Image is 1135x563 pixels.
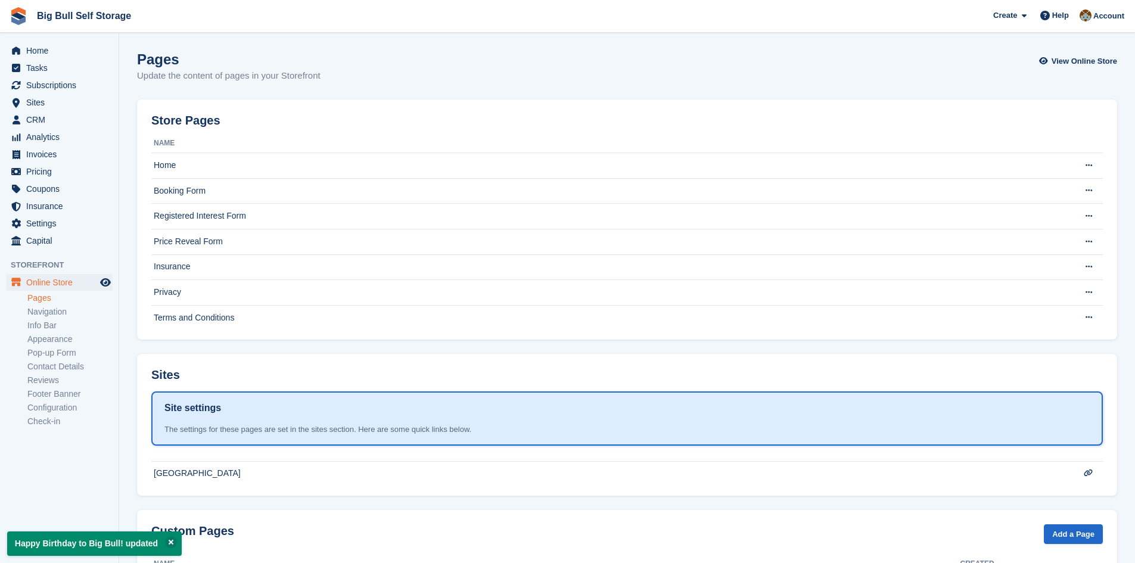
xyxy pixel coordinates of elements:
a: menu [6,146,113,163]
a: menu [6,77,113,94]
a: menu [6,232,113,249]
a: menu [6,215,113,232]
span: Home [26,42,98,59]
span: Invoices [26,146,98,163]
span: Help [1052,10,1069,21]
h1: Site settings [164,401,221,415]
div: The settings for these pages are set in the sites section. Here are some quick links below. [164,424,1090,436]
img: Mike Llewellen Palmer [1080,10,1092,21]
a: Footer Banner [27,388,113,400]
span: Online Store [26,274,98,291]
span: Coupons [26,181,98,197]
a: Appearance [27,334,113,345]
a: Big Bull Self Storage [32,6,136,26]
a: Contact Details [27,361,113,372]
td: Terms and Conditions [151,305,1055,330]
a: View Online Store [1042,51,1117,71]
a: menu [6,111,113,128]
td: Booking Form [151,178,1055,204]
a: menu [6,42,113,59]
td: Home [151,153,1055,179]
a: Configuration [27,402,113,413]
h1: Pages [137,51,321,67]
a: menu [6,198,113,214]
td: Price Reveal Form [151,229,1055,254]
a: Info Bar [27,320,113,331]
a: menu [6,163,113,180]
a: menu [6,274,113,291]
a: Check-in [27,416,113,427]
td: Registered Interest Form [151,204,1055,229]
h2: Sites [151,368,180,382]
span: View Online Store [1052,55,1117,67]
span: Pricing [26,163,98,180]
span: Tasks [26,60,98,76]
span: Create [993,10,1017,21]
a: Reviews [27,375,113,386]
p: Update the content of pages in your Storefront [137,69,321,83]
a: Pages [27,293,113,304]
td: Insurance [151,254,1055,280]
a: Pop-up Form [27,347,113,359]
th: Name [151,134,1055,153]
a: Navigation [27,306,113,318]
span: Settings [26,215,98,232]
a: menu [6,94,113,111]
a: Add a Page [1044,524,1103,544]
span: Subscriptions [26,77,98,94]
a: menu [6,181,113,197]
td: [GEOGRAPHIC_DATA] [151,461,1055,486]
a: Preview store [98,275,113,290]
a: menu [6,129,113,145]
td: Privacy [151,280,1055,306]
a: menu [6,60,113,76]
span: Account [1093,10,1124,22]
span: Insurance [26,198,98,214]
span: Analytics [26,129,98,145]
span: CRM [26,111,98,128]
span: Sites [26,94,98,111]
p: Happy Birthday to Big Bull! updated [7,531,182,556]
span: Storefront [11,259,119,271]
span: Capital [26,232,98,249]
img: stora-icon-8386f47178a22dfd0bd8f6a31ec36ba5ce8667c1dd55bd0f319d3a0aa187defe.svg [10,7,27,25]
h2: Store Pages [151,114,220,127]
h2: Custom Pages [151,524,234,538]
